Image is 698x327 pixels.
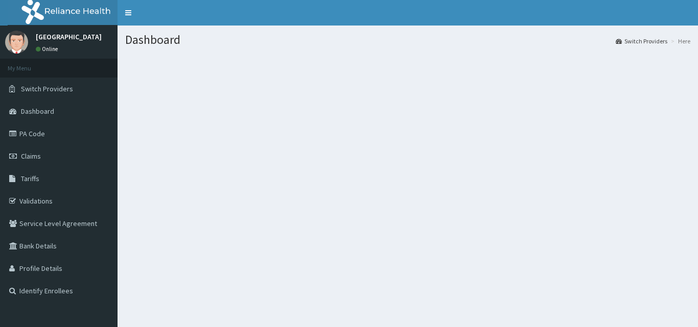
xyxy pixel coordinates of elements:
[668,37,690,45] li: Here
[21,84,73,93] span: Switch Providers
[36,45,60,53] a: Online
[21,107,54,116] span: Dashboard
[21,174,39,183] span: Tariffs
[616,37,667,45] a: Switch Providers
[36,33,102,40] p: [GEOGRAPHIC_DATA]
[125,33,690,46] h1: Dashboard
[5,31,28,54] img: User Image
[21,152,41,161] span: Claims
